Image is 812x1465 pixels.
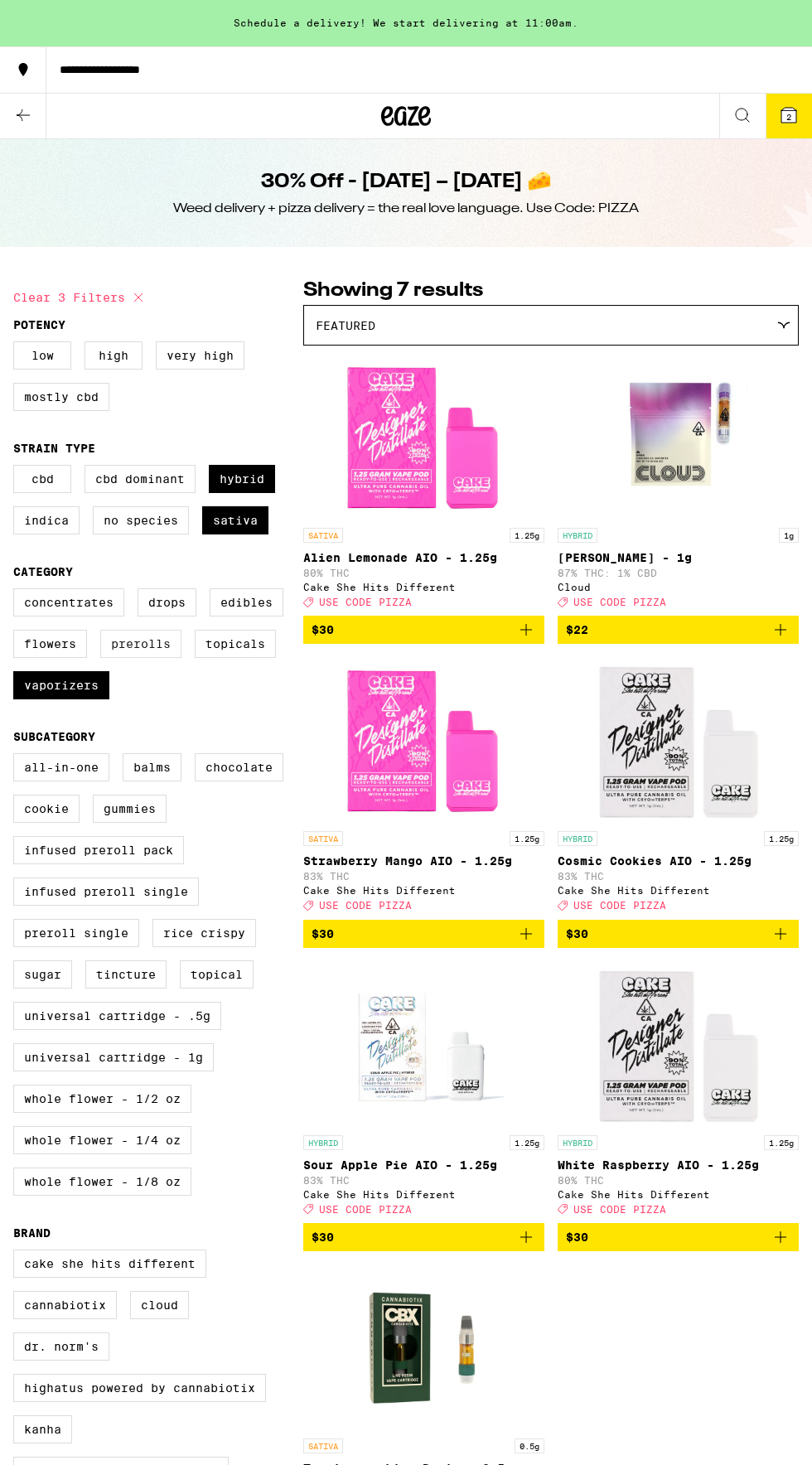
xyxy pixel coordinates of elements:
[138,588,196,616] label: Drops
[202,506,268,534] label: Sativa
[558,885,799,896] div: Cake She Hits Different
[510,528,544,543] p: 1.25g
[93,506,189,534] label: No Species
[558,1189,799,1200] div: Cake She Hits Different
[303,1135,343,1150] p: HYBRID
[566,623,588,636] span: $22
[596,961,761,1127] img: Cake She Hits Different - White Raspberry AIO - 1.25g
[566,1231,588,1244] span: $30
[341,1264,507,1430] img: Cannabiotix - Tropicanna Live Resin - 0.5g
[303,657,544,919] a: Open page for Strawberry Mango AIO - 1.25g from Cake She Hits Different
[209,465,275,493] label: Hybrid
[573,901,666,911] span: USE CODE PIZZA
[303,831,343,846] p: SATIVA
[303,1175,544,1186] p: 83% THC
[13,1002,221,1030] label: Universal Cartridge - .5g
[558,568,799,578] p: 87% THC: 1% CBD
[303,528,343,543] p: SATIVA
[303,1189,544,1200] div: Cake She Hits Different
[13,1126,191,1154] label: Whole Flower - 1/4 oz
[341,657,507,823] img: Cake She Hits Different - Strawberry Mango AIO - 1.25g
[558,1223,799,1251] button: Add to bag
[13,1168,191,1196] label: Whole Flower - 1/8 oz
[13,1415,72,1443] label: Kanha
[558,920,799,948] button: Add to bag
[13,1374,266,1402] label: Highatus Powered by Cannabiotix
[303,277,799,305] p: Showing 7 results
[13,753,109,781] label: All-In-One
[515,1438,544,1453] p: 0.5g
[13,836,184,864] label: Infused Preroll Pack
[558,1175,799,1186] p: 80% THC
[764,831,799,846] p: 1.25g
[312,1231,334,1244] span: $30
[558,1158,799,1172] p: White Raspberry AIO - 1.25g
[13,795,80,823] label: Cookie
[13,383,109,411] label: Mostly CBD
[13,960,72,989] label: Sugar
[13,465,71,493] label: CBD
[303,568,544,578] p: 80% THC
[173,200,639,218] div: Weed delivery + pizza delivery = the real love language. Use Code: PIZZA
[312,927,334,940] span: $30
[13,1332,109,1361] label: Dr. Norm's
[303,885,544,896] div: Cake She Hits Different
[13,878,199,906] label: Infused Preroll Single
[13,1291,117,1319] label: Cannabiotix
[303,920,544,948] button: Add to bag
[13,506,80,534] label: Indica
[319,901,412,911] span: USE CODE PIZZA
[558,551,799,564] p: [PERSON_NAME] - 1g
[13,565,73,578] legend: Category
[13,442,95,455] legend: Strain Type
[596,354,761,520] img: Cloud - Runtz - 1g
[558,657,799,919] a: Open page for Cosmic Cookies AIO - 1.25g from Cake She Hits Different
[312,623,334,636] span: $30
[558,616,799,644] button: Add to bag
[303,1158,544,1172] p: Sour Apple Pie AIO - 1.25g
[13,1043,214,1071] label: Universal Cartridge - 1g
[85,341,143,370] label: High
[558,831,597,846] p: HYBRID
[558,1135,597,1150] p: HYBRID
[13,277,148,318] button: Clear 3 filters
[341,961,507,1127] img: Cake She Hits Different - Sour Apple Pie AIO - 1.25g
[510,1135,544,1150] p: 1.25g
[341,354,507,520] img: Cake She Hits Different - Alien Lemonade AIO - 1.25g
[123,753,181,781] label: Balms
[786,112,791,122] span: 2
[13,588,124,616] label: Concentrates
[303,854,544,868] p: Strawberry Mango AIO - 1.25g
[573,1204,666,1215] span: USE CODE PIZZA
[85,465,196,493] label: CBD Dominant
[558,582,799,592] div: Cloud
[261,168,552,196] h1: 30% Off - [DATE] – [DATE] 🧀
[303,551,544,564] p: Alien Lemonade AIO - 1.25g
[13,318,65,331] legend: Potency
[210,588,283,616] label: Edibles
[195,753,283,781] label: Chocolate
[13,730,95,743] legend: Subcategory
[130,1291,189,1319] label: Cloud
[303,1223,544,1251] button: Add to bag
[316,319,375,332] span: Featured
[766,94,812,138] button: 2
[152,919,256,947] label: Rice Crispy
[85,960,167,989] label: Tincture
[558,354,799,616] a: Open page for Runtz - 1g from Cloud
[303,961,544,1223] a: Open page for Sour Apple Pie AIO - 1.25g from Cake She Hits Different
[319,597,412,607] span: USE CODE PIZZA
[303,616,544,644] button: Add to bag
[100,630,181,658] label: Prerolls
[303,1438,343,1453] p: SATIVA
[13,919,139,947] label: Preroll Single
[764,1135,799,1150] p: 1.25g
[303,582,544,592] div: Cake She Hits Different
[180,960,254,989] label: Topical
[779,528,799,543] p: 1g
[303,871,544,882] p: 83% THC
[319,1204,412,1215] span: USE CODE PIZZA
[13,341,71,370] label: Low
[195,630,276,658] label: Topicals
[558,871,799,882] p: 83% THC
